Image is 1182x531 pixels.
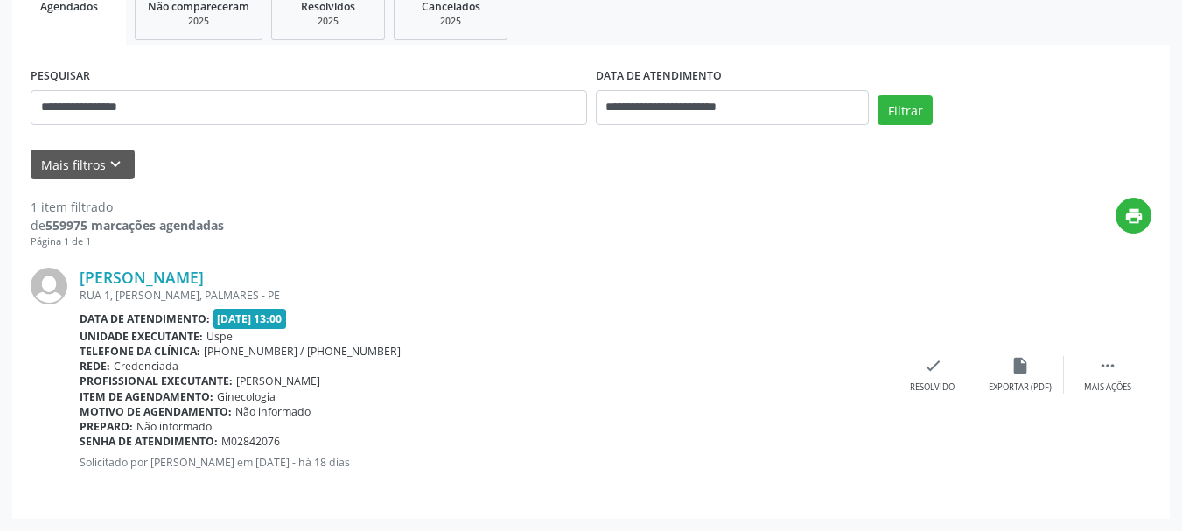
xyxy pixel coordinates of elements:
span: [PERSON_NAME] [236,374,320,388]
i: check [923,356,942,375]
div: Mais ações [1084,381,1131,394]
i:  [1098,356,1117,375]
label: PESQUISAR [31,63,90,90]
span: Não informado [136,419,212,434]
div: 2025 [407,15,494,28]
b: Data de atendimento: [80,311,210,326]
span: Credenciada [114,359,178,374]
b: Senha de atendimento: [80,434,218,449]
button: Mais filtroskeyboard_arrow_down [31,150,135,180]
b: Rede: [80,359,110,374]
span: [PHONE_NUMBER] / [PHONE_NUMBER] [204,344,401,359]
b: Item de agendamento: [80,389,213,404]
strong: 559975 marcações agendadas [45,217,224,234]
div: 2025 [284,15,372,28]
div: Exportar (PDF) [989,381,1052,394]
span: Não informado [235,404,311,419]
i: keyboard_arrow_down [106,155,125,174]
button: Filtrar [878,95,933,125]
span: Uspe [206,329,233,344]
button: print [1116,198,1151,234]
div: de [31,216,224,234]
i: insert_drive_file [1011,356,1030,375]
p: Solicitado por [PERSON_NAME] em [DATE] - há 18 dias [80,455,889,470]
div: 2025 [148,15,249,28]
label: DATA DE ATENDIMENTO [596,63,722,90]
b: Telefone da clínica: [80,344,200,359]
div: RUA 1, [PERSON_NAME], PALMARES - PE [80,288,889,303]
b: Profissional executante: [80,374,233,388]
span: [DATE] 13:00 [213,309,287,329]
div: Página 1 de 1 [31,234,224,249]
span: Ginecologia [217,389,276,404]
b: Preparo: [80,419,133,434]
b: Unidade executante: [80,329,203,344]
a: [PERSON_NAME] [80,268,204,287]
img: img [31,268,67,304]
i: print [1124,206,1144,226]
span: M02842076 [221,434,280,449]
div: 1 item filtrado [31,198,224,216]
b: Motivo de agendamento: [80,404,232,419]
div: Resolvido [910,381,955,394]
